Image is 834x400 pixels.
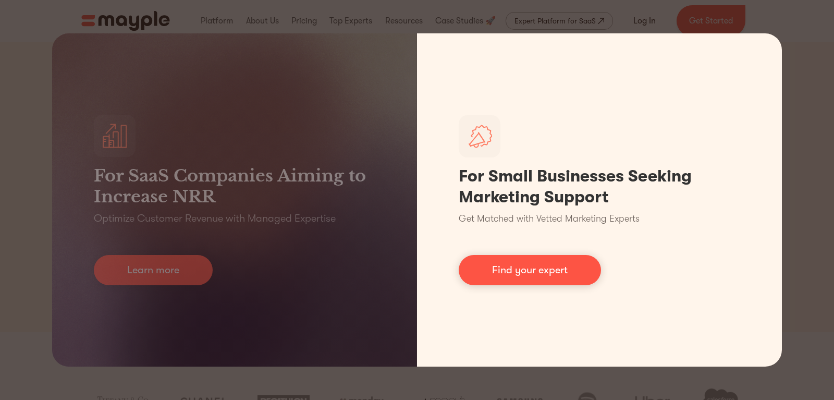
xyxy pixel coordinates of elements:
a: Learn more [94,255,213,285]
p: Get Matched with Vetted Marketing Experts [459,212,640,226]
p: Optimize Customer Revenue with Managed Expertise [94,211,336,226]
h1: For Small Businesses Seeking Marketing Support [459,166,740,208]
a: Find your expert [459,255,601,285]
h3: For SaaS Companies Aiming to Increase NRR [94,165,375,207]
